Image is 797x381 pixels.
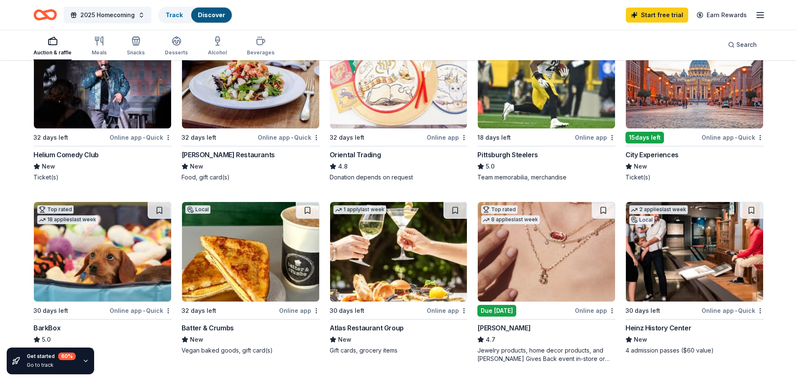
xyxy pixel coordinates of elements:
[634,335,647,345] span: New
[127,33,145,60] button: Snacks
[477,150,538,160] div: Pittsburgh Steelers
[721,36,764,53] button: Search
[58,353,76,360] div: 60 %
[330,28,468,182] a: Image for Oriental TradingTop rated15 applieslast week32 days leftOnline appOriental Trading4.8Do...
[92,33,107,60] button: Meals
[165,33,188,60] button: Desserts
[330,202,467,302] img: Image for Atlas Restaurant Group
[158,7,233,23] button: TrackDiscover
[27,353,76,360] div: Get started
[64,7,151,23] button: 2025 Homecoming
[486,161,495,171] span: 5.0
[33,5,57,25] a: Home
[338,161,348,171] span: 4.8
[338,335,351,345] span: New
[110,132,172,143] div: Online app Quick
[33,28,172,182] a: Image for Helium Comedy ClubLocal32 days leftOnline app•QuickHelium Comedy ClubNewTicket(s)
[330,346,468,355] div: Gift cards, grocery items
[427,305,467,316] div: Online app
[42,335,51,345] span: 5.0
[575,132,615,143] div: Online app
[291,134,293,141] span: •
[247,33,274,60] button: Beverages
[625,28,764,182] a: Image for City Experiences5 applieslast week15days leftOnline app•QuickCity ExperiencesNewTicket(s)
[143,307,145,314] span: •
[486,335,495,345] span: 4.7
[477,202,615,363] a: Image for Kendra ScottTop rated8 applieslast weekDue [DATE]Online app[PERSON_NAME]4.7Jewelry prod...
[330,150,381,160] div: Oriental Trading
[626,29,763,128] img: Image for City Experiences
[427,132,467,143] div: Online app
[330,202,468,355] a: Image for Atlas Restaurant Group1 applylast week30 days leftOnline appAtlas Restaurant GroupNewGi...
[37,215,98,224] div: 18 applies last week
[736,40,757,50] span: Search
[477,305,516,317] div: Due [DATE]
[182,29,319,128] img: Image for Cameron Mitchell Restaurants
[33,173,172,182] div: Ticket(s)
[33,49,72,56] div: Auction & raffle
[33,323,60,333] div: BarkBox
[33,202,172,355] a: Image for BarkBoxTop rated18 applieslast week30 days leftOnline app•QuickBarkBox5.0Dog toy(s), do...
[477,323,530,333] div: [PERSON_NAME]
[626,8,688,23] a: Start free trial
[182,306,216,316] div: 32 days left
[33,33,72,60] button: Auction & raffle
[477,133,511,143] div: 18 days left
[702,305,764,316] div: Online app Quick
[634,161,647,171] span: New
[625,306,660,316] div: 30 days left
[182,28,320,182] a: Image for Cameron Mitchell Restaurants1 applylast week32 days leftOnline app•Quick[PERSON_NAME] R...
[190,161,203,171] span: New
[481,205,518,214] div: Top rated
[477,173,615,182] div: Team memorabilia, merchandise
[166,11,183,18] a: Track
[625,346,764,355] div: 4 admission passes ($60 value)
[478,29,615,128] img: Image for Pittsburgh Steelers
[182,133,216,143] div: 32 days left
[330,29,467,128] img: Image for Oriental Trading
[625,132,664,143] div: 15 days left
[330,323,404,333] div: Atlas Restaurant Group
[333,205,386,214] div: 1 apply last week
[34,29,171,128] img: Image for Helium Comedy Club
[182,323,234,333] div: Batter & Crumbs
[735,134,737,141] span: •
[330,133,364,143] div: 32 days left
[208,33,227,60] button: Alcohol
[735,307,737,314] span: •
[258,132,320,143] div: Online app Quick
[34,202,171,302] img: Image for BarkBox
[477,346,615,363] div: Jewelry products, home decor products, and [PERSON_NAME] Gives Back event in-store or online (or ...
[33,133,68,143] div: 32 days left
[37,205,74,214] div: Top rated
[127,49,145,56] div: Snacks
[692,8,752,23] a: Earn Rewards
[626,202,763,302] img: Image for Heinz History Center
[92,49,107,56] div: Meals
[477,28,615,182] a: Image for Pittsburgh SteelersTop rated1 applylast week18 days leftOnline appPittsburgh Steelers5....
[182,202,319,302] img: Image for Batter & Crumbs
[33,306,68,316] div: 30 days left
[208,49,227,56] div: Alcohol
[629,216,654,224] div: Local
[478,202,615,302] img: Image for Kendra Scott
[330,173,468,182] div: Donation depends on request
[625,150,679,160] div: City Experiences
[330,306,364,316] div: 30 days left
[198,11,225,18] a: Discover
[42,161,55,171] span: New
[481,215,540,224] div: 8 applies last week
[185,205,210,214] div: Local
[33,150,99,160] div: Helium Comedy Club
[625,323,691,333] div: Heinz History Center
[182,202,320,355] a: Image for Batter & CrumbsLocal32 days leftOnline appBatter & CrumbsNewVegan baked goods, gift car...
[182,346,320,355] div: Vegan baked goods, gift card(s)
[143,134,145,141] span: •
[702,132,764,143] div: Online app Quick
[80,10,135,20] span: 2025 Homecoming
[27,362,76,368] div: Go to track
[247,49,274,56] div: Beverages
[629,205,688,214] div: 2 applies last week
[625,173,764,182] div: Ticket(s)
[165,49,188,56] div: Desserts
